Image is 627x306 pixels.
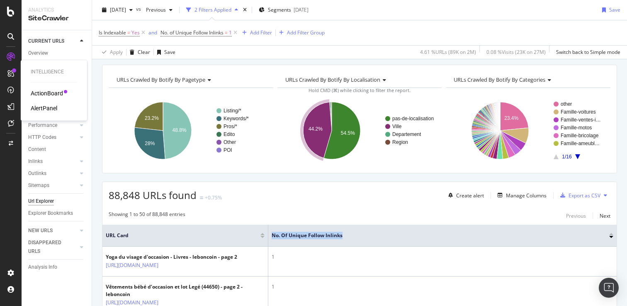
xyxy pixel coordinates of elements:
[28,121,78,130] a: Performance
[506,192,547,199] div: Manage Columns
[255,3,312,17] button: Segments[DATE]
[28,181,78,190] a: Sitemaps
[566,211,586,221] button: Previous
[99,46,123,59] button: Apply
[106,253,237,261] div: Yoga du visage d'occasion - Livres - leboncoin - page 2
[600,211,610,221] button: Next
[599,3,620,17] button: Save
[309,126,323,132] text: 44.2%
[561,117,601,123] text: Famille-ventes-i…
[569,192,600,199] div: Export as CSV
[494,190,547,200] button: Manage Columns
[561,109,596,115] text: Famille-voitures
[285,76,380,83] span: URLs Crawled By Botify By localisation
[446,95,610,167] svg: A chart.
[28,209,86,218] a: Explorer Bookmarks
[110,49,123,56] div: Apply
[561,101,572,107] text: other
[561,141,600,146] text: Famille-ameubl…
[164,49,175,56] div: Save
[28,145,86,154] a: Content
[392,124,402,129] text: Ville
[599,278,619,298] div: Open Intercom Messenger
[294,6,309,13] div: [DATE]
[28,226,78,235] a: NEW URLS
[145,115,159,121] text: 23.2%
[392,139,408,145] text: Region
[272,232,597,239] span: No. of Unique Follow Inlinks
[224,131,235,137] text: Edito
[241,6,248,14] div: times
[28,263,57,272] div: Analysis Info
[452,73,603,86] h4: URLs Crawled By Botify By categories
[28,7,85,14] div: Analytics
[31,89,63,97] a: ActionBoard
[505,115,519,121] text: 23.4%
[28,169,46,178] div: Outlinks
[284,73,435,86] h4: URLs Crawled By Botify By localisation
[561,125,592,131] text: Famille-motos
[224,139,236,145] text: Other
[28,49,86,58] a: Overview
[145,141,155,146] text: 28%
[28,145,46,154] div: Content
[31,104,57,112] a: AlertPanel
[225,29,228,36] span: =
[392,131,421,137] text: Departement
[109,95,273,167] svg: A chart.
[28,238,70,256] div: DISAPPEARED URLS
[194,6,231,13] div: 2 Filters Applied
[154,46,175,59] button: Save
[600,212,610,219] div: Next
[109,188,197,202] span: 88,848 URLs found
[106,283,265,298] div: Vêtements bébé d’occasion et lot Legé (44650) - page 2 - leboncoin
[138,49,150,56] div: Clear
[456,192,484,199] div: Create alert
[28,121,57,130] div: Performance
[173,127,187,133] text: 48.8%
[454,76,545,83] span: URLs Crawled By Botify By categories
[445,189,484,202] button: Create alert
[562,154,572,160] text: 1/16
[277,95,442,167] svg: A chart.
[99,3,136,17] button: [DATE]
[28,37,64,46] div: CURRENT URLS
[205,194,222,201] div: +0.75%
[99,29,126,36] span: Is Indexable
[557,189,600,202] button: Export as CSV
[28,157,43,166] div: Inlinks
[287,29,325,36] div: Add Filter Group
[224,116,249,121] text: Keywords/*
[31,68,77,75] div: Intelligence
[224,147,232,153] text: POI
[136,5,143,12] span: vs
[309,87,411,93] span: Hold CMD (⌘) while clicking to filter the report.
[28,133,56,142] div: HTTP Codes
[28,37,78,46] a: CURRENT URLS
[239,28,272,38] button: Add Filter
[148,29,157,36] div: and
[553,46,620,59] button: Switch back to Simple mode
[117,76,205,83] span: URLs Crawled By Botify By pagetype
[148,29,157,36] button: and
[420,49,476,56] div: 4.61 % URLs ( 89K on 2M )
[340,130,355,136] text: 54.5%
[250,29,272,36] div: Add Filter
[115,73,266,86] h4: URLs Crawled By Botify By pagetype
[272,283,613,291] div: 1
[268,6,291,13] span: Segments
[561,133,599,138] text: Famille-bricolage
[160,29,224,36] span: No. of Unique Follow Inlinks
[224,124,237,129] text: Pros/*
[28,263,86,272] a: Analysis Info
[126,46,150,59] button: Clear
[229,27,232,39] span: 1
[609,6,620,13] div: Save
[28,238,78,256] a: DISAPPEARED URLS
[28,133,78,142] a: HTTP Codes
[109,211,185,221] div: Showing 1 to 50 of 88,848 entries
